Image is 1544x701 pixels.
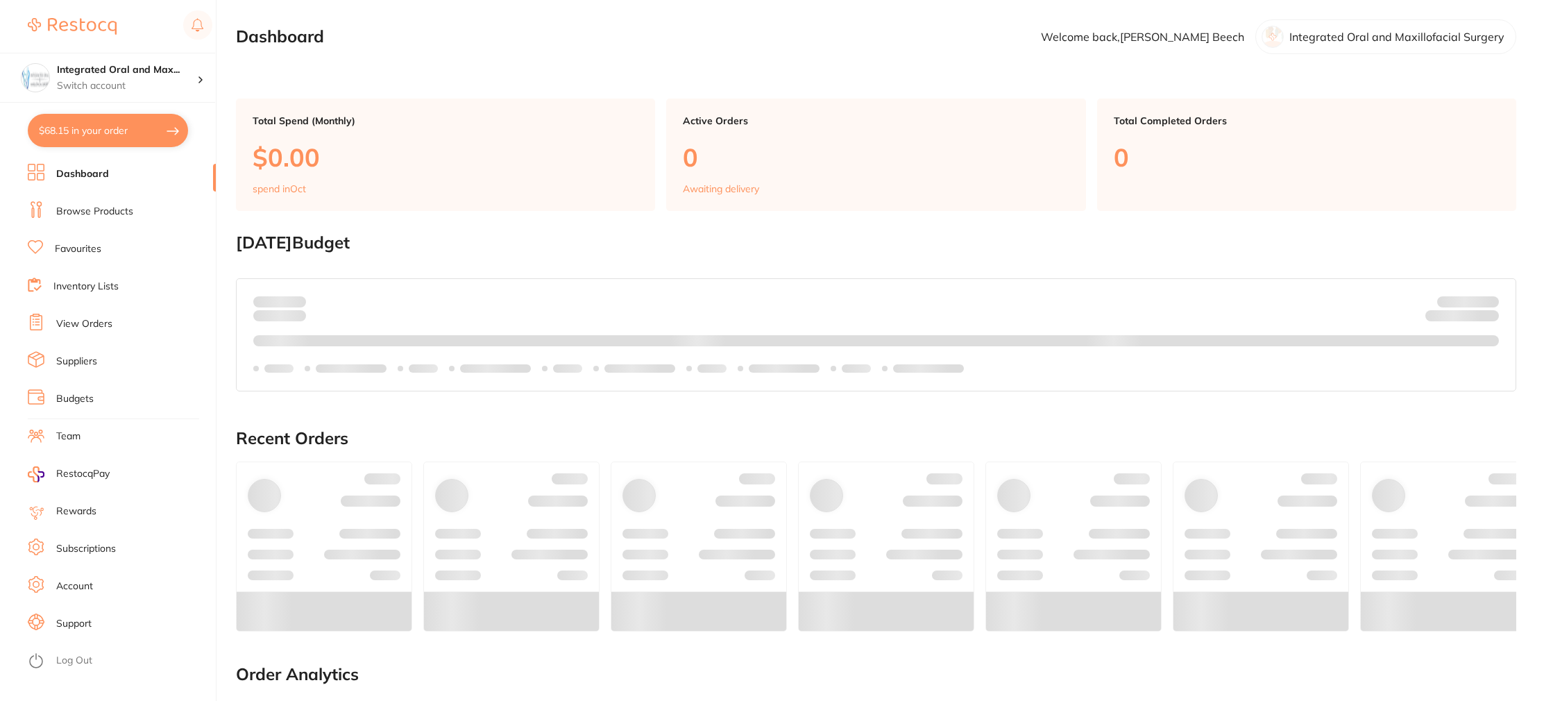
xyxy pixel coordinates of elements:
[683,143,1069,171] p: 0
[56,542,116,556] a: Subscriptions
[683,183,759,194] p: Awaiting delivery
[683,115,1069,126] p: Active Orders
[236,665,1516,684] h2: Order Analytics
[236,27,324,47] h2: Dashboard
[553,363,582,374] p: Labels
[57,79,197,93] p: Switch account
[56,205,133,219] a: Browse Products
[1041,31,1244,43] p: Welcome back, [PERSON_NAME] Beech
[842,363,871,374] p: Labels
[666,99,1085,211] a: Active Orders0Awaiting delivery
[460,363,531,374] p: Labels extended
[1097,99,1516,211] a: Total Completed Orders0
[282,295,306,307] strong: $0.00
[28,114,188,147] button: $68.15 in your order
[53,280,119,294] a: Inventory Lists
[253,296,306,307] p: Spent:
[1425,307,1499,324] p: Remaining:
[28,18,117,35] img: Restocq Logo
[1475,312,1499,325] strong: $0.00
[264,363,294,374] p: Labels
[56,167,109,181] a: Dashboard
[56,430,80,444] a: Team
[56,355,97,369] a: Suppliers
[56,467,110,481] span: RestocqPay
[28,466,110,482] a: RestocqPay
[749,363,820,374] p: Labels extended
[409,363,438,374] p: Labels
[56,580,93,593] a: Account
[22,64,49,92] img: Integrated Oral and Maxillofacial Surgery
[253,143,638,171] p: $0.00
[253,115,638,126] p: Total Spend (Monthly)
[1114,115,1500,126] p: Total Completed Orders
[1114,143,1500,171] p: 0
[1437,296,1499,307] p: Budget:
[1472,295,1499,307] strong: $NaN
[56,317,112,331] a: View Orders
[316,363,387,374] p: Labels extended
[236,429,1516,448] h2: Recent Orders
[604,363,675,374] p: Labels extended
[28,650,212,673] button: Log Out
[253,183,306,194] p: spend in Oct
[1289,31,1504,43] p: Integrated Oral and Maxillofacial Surgery
[56,505,96,518] a: Rewards
[236,233,1516,253] h2: [DATE] Budget
[57,63,197,77] h4: Integrated Oral and Maxillofacial Surgery
[28,466,44,482] img: RestocqPay
[236,99,655,211] a: Total Spend (Monthly)$0.00spend inOct
[56,392,94,406] a: Budgets
[253,307,306,324] p: month
[697,363,727,374] p: Labels
[55,242,101,256] a: Favourites
[56,654,92,668] a: Log Out
[56,617,92,631] a: Support
[893,363,964,374] p: Labels extended
[28,10,117,42] a: Restocq Logo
